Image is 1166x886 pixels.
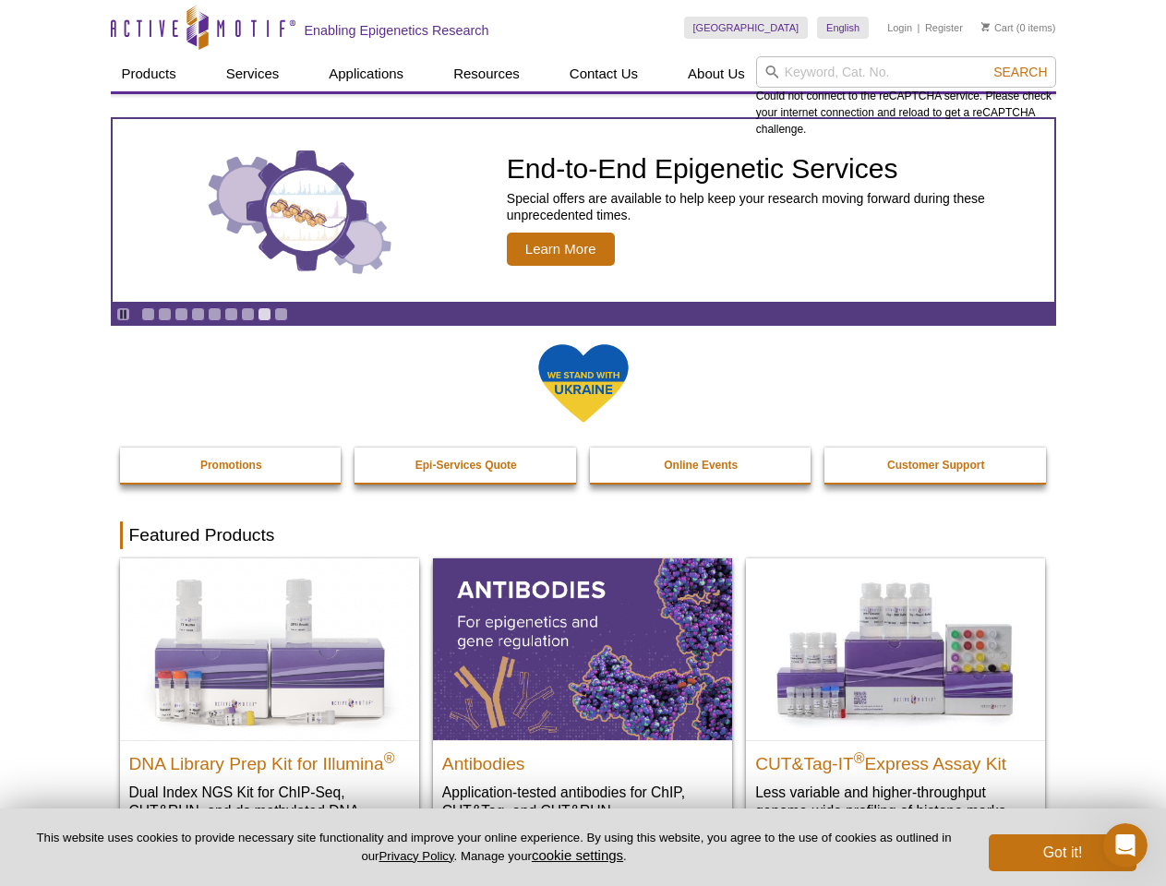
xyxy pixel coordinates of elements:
a: Go to slide 8 [258,307,271,321]
strong: Epi-Services Quote [415,459,517,472]
a: Epi-Services Quote [355,448,578,483]
a: Resources [442,56,531,91]
p: Dual Index NGS Kit for ChIP-Seq, CUT&RUN, and ds methylated DNA assays. [129,783,410,839]
article: End-to-End Epigenetic Services [113,119,1054,302]
a: Go to slide 9 [274,307,288,321]
a: Products [111,56,187,91]
img: Your Cart [981,22,990,31]
a: Go to slide 4 [191,307,205,321]
a: Login [887,21,912,34]
h2: Featured Products [120,521,1047,549]
p: Application-tested antibodies for ChIP, CUT&Tag, and CUT&RUN. [442,783,723,820]
a: Customer Support [824,448,1048,483]
a: Three gears with decorative charts inside the larger center gear. End-to-End Epigenetic Services ... [113,119,1054,302]
img: We Stand With Ukraine [537,342,630,425]
input: Keyword, Cat. No. [756,56,1056,88]
strong: Promotions [200,459,262,472]
a: Toggle autoplay [116,307,130,321]
li: | [918,17,920,39]
p: Less variable and higher-throughput genome-wide profiling of histone marks​. [755,783,1036,820]
div: Could not connect to the reCAPTCHA service. Please check your internet connection and reload to g... [756,56,1056,138]
span: Learn More [507,233,615,266]
a: [GEOGRAPHIC_DATA] [684,17,809,39]
a: All Antibodies Antibodies Application-tested antibodies for ChIP, CUT&Tag, and CUT&RUN. [433,558,732,838]
a: CUT&Tag-IT® Express Assay Kit CUT&Tag-IT®Express Assay Kit Less variable and higher-throughput ge... [746,558,1045,838]
h2: CUT&Tag-IT Express Assay Kit [755,746,1036,773]
sup: ® [854,749,865,765]
h2: Enabling Epigenetics Research [305,22,489,39]
h2: End-to-End Epigenetic Services [507,155,1045,183]
a: Go to slide 5 [208,307,222,321]
img: CUT&Tag-IT® Express Assay Kit [746,558,1045,739]
a: Applications [318,56,415,91]
h2: DNA Library Prep Kit for Illumina [129,746,410,773]
strong: Customer Support [887,459,984,472]
a: About Us [677,56,756,91]
span: Search [993,65,1047,79]
img: All Antibodies [433,558,732,739]
li: (0 items) [981,17,1056,39]
a: Go to slide 1 [141,307,155,321]
a: Go to slide 3 [174,307,188,321]
img: Three gears with decorative charts inside the larger center gear. [208,146,392,275]
p: This website uses cookies to provide necessary site functionality and improve your online experie... [30,830,958,865]
a: DNA Library Prep Kit for Illumina DNA Library Prep Kit for Illumina® Dual Index NGS Kit for ChIP-... [120,558,419,856]
a: Promotions [120,448,343,483]
a: Online Events [590,448,813,483]
strong: Online Events [664,459,738,472]
a: Register [925,21,963,34]
img: DNA Library Prep Kit for Illumina [120,558,419,739]
sup: ® [384,749,395,765]
a: Contact Us [559,56,649,91]
a: Cart [981,21,1014,34]
iframe: Intercom live chat [1103,823,1148,868]
button: Got it! [989,834,1136,871]
a: Go to slide 7 [241,307,255,321]
button: Search [988,64,1052,80]
a: Go to slide 2 [158,307,172,321]
a: Privacy Policy [379,849,453,863]
a: Services [215,56,291,91]
h2: Antibodies [442,746,723,773]
p: Special offers are available to help keep your research moving forward during these unprecedented... [507,190,1045,223]
a: English [817,17,869,39]
button: cookie settings [532,847,623,863]
a: Go to slide 6 [224,307,238,321]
